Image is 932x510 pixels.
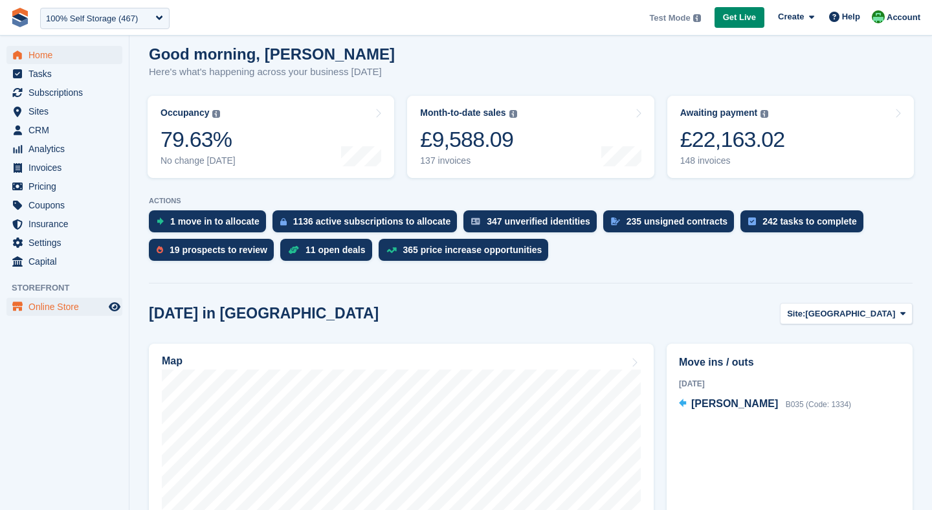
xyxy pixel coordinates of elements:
img: contract_signature_icon-13c848040528278c33f63329250d36e43548de30e8caae1d1a13099fd9432cc5.svg [611,217,620,225]
a: Month-to-date sales £9,588.09 137 invoices [407,96,654,178]
span: Home [28,46,106,64]
a: 19 prospects to review [149,239,280,267]
img: stora-icon-8386f47178a22dfd0bd8f6a31ec36ba5ce8667c1dd55bd0f319d3a0aa187defe.svg [10,8,30,27]
a: menu [6,252,122,271]
img: icon-info-grey-7440780725fd019a000dd9b08b2336e03edf1995a4989e88bcd33f0948082b44.svg [212,110,220,118]
span: [GEOGRAPHIC_DATA] [805,307,895,320]
span: Insurance [28,215,106,233]
a: menu [6,215,122,233]
div: 235 unsigned contracts [627,216,727,227]
span: Account [887,11,920,24]
span: Subscriptions [28,83,106,102]
img: active_subscription_to_allocate_icon-d502201f5373d7db506a760aba3b589e785aa758c864c3986d89f69b8ff3... [280,217,287,226]
a: Get Live [715,7,764,28]
span: [PERSON_NAME] [691,398,778,409]
span: Online Store [28,298,106,316]
a: menu [6,46,122,64]
div: 347 unverified identities [487,216,590,227]
a: menu [6,196,122,214]
div: 19 prospects to review [170,245,267,255]
div: [DATE] [679,378,900,390]
span: Settings [28,234,106,252]
div: 365 price increase opportunities [403,245,542,255]
button: Site: [GEOGRAPHIC_DATA] [780,303,913,324]
div: £9,588.09 [420,126,516,153]
a: [PERSON_NAME] B035 (Code: 1334) [679,396,851,413]
a: 347 unverified identities [463,210,603,239]
span: Coupons [28,196,106,214]
a: menu [6,121,122,139]
img: icon-info-grey-7440780725fd019a000dd9b08b2336e03edf1995a4989e88bcd33f0948082b44.svg [760,110,768,118]
span: B035 (Code: 1334) [786,400,851,409]
a: menu [6,177,122,195]
img: task-75834270c22a3079a89374b754ae025e5fb1db73e45f91037f5363f120a921f8.svg [748,217,756,225]
a: Preview store [107,299,122,315]
a: menu [6,83,122,102]
div: Occupancy [161,107,209,118]
span: Storefront [12,282,129,294]
div: 1 move in to allocate [170,216,260,227]
img: deal-1b604bf984904fb50ccaf53a9ad4b4a5d6e5aea283cecdc64d6e3604feb123c2.svg [288,245,299,254]
a: menu [6,65,122,83]
span: Tasks [28,65,106,83]
h2: [DATE] in [GEOGRAPHIC_DATA] [149,305,379,322]
span: Analytics [28,140,106,158]
img: price_increase_opportunities-93ffe204e8149a01c8c9dc8f82e8f89637d9d84a8eef4429ea346261dce0b2c0.svg [386,247,397,253]
h2: Move ins / outs [679,355,900,370]
h2: Map [162,355,183,367]
img: icon-info-grey-7440780725fd019a000dd9b08b2336e03edf1995a4989e88bcd33f0948082b44.svg [693,14,701,22]
a: menu [6,234,122,252]
span: Get Live [723,11,756,24]
div: 100% Self Storage (467) [46,12,138,25]
span: CRM [28,121,106,139]
a: 1 move in to allocate [149,210,272,239]
span: Sites [28,102,106,120]
div: 79.63% [161,126,236,153]
a: Awaiting payment £22,163.02 148 invoices [667,96,914,178]
img: move_ins_to_allocate_icon-fdf77a2bb77ea45bf5b3d319d69a93e2d87916cf1d5bf7949dd705db3b84f3ca.svg [157,217,164,225]
span: Capital [28,252,106,271]
a: 365 price increase opportunities [379,239,555,267]
span: Create [778,10,804,23]
a: 235 unsigned contracts [603,210,740,239]
span: Site: [787,307,805,320]
div: £22,163.02 [680,126,785,153]
a: menu [6,298,122,316]
div: Awaiting payment [680,107,758,118]
img: prospect-51fa495bee0391a8d652442698ab0144808aea92771e9ea1ae160a38d050c398.svg [157,246,163,254]
p: ACTIONS [149,197,913,205]
div: 11 open deals [305,245,366,255]
span: Test Mode [649,12,690,25]
span: Help [842,10,860,23]
span: Invoices [28,159,106,177]
h1: Good morning, [PERSON_NAME] [149,45,395,63]
p: Here's what's happening across your business [DATE] [149,65,395,80]
a: 1136 active subscriptions to allocate [272,210,464,239]
a: menu [6,159,122,177]
div: 148 invoices [680,155,785,166]
img: icon-info-grey-7440780725fd019a000dd9b08b2336e03edf1995a4989e88bcd33f0948082b44.svg [509,110,517,118]
span: Pricing [28,177,106,195]
a: Occupancy 79.63% No change [DATE] [148,96,394,178]
div: Month-to-date sales [420,107,505,118]
div: 242 tasks to complete [762,216,857,227]
a: menu [6,140,122,158]
a: 11 open deals [280,239,379,267]
img: Laura Carlisle [872,10,885,23]
img: verify_identity-adf6edd0f0f0b5bbfe63781bf79b02c33cf7c696d77639b501bdc392416b5a36.svg [471,217,480,225]
div: 1136 active subscriptions to allocate [293,216,451,227]
a: menu [6,102,122,120]
div: No change [DATE] [161,155,236,166]
a: 242 tasks to complete [740,210,870,239]
div: 137 invoices [420,155,516,166]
